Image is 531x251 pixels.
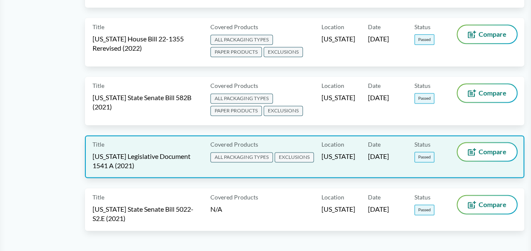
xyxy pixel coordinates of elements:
[210,35,273,45] span: ALL PACKAGING TYPES
[210,106,262,116] span: PAPER PRODUCTS
[457,84,517,102] button: Compare
[368,140,381,149] span: Date
[457,196,517,213] button: Compare
[479,90,506,96] span: Compare
[414,81,430,90] span: Status
[457,25,517,43] button: Compare
[93,205,200,223] span: [US_STATE] State Senate Bill 5022-S2.E (2021)
[414,152,434,162] span: Passed
[321,193,344,202] span: Location
[368,152,389,161] span: [DATE]
[414,34,434,45] span: Passed
[414,93,434,104] span: Passed
[93,93,200,112] span: [US_STATE] State Senate Bill 582B (2021)
[321,140,344,149] span: Location
[264,106,303,116] span: EXCLUSIONS
[275,152,314,162] span: EXCLUSIONS
[414,22,430,31] span: Status
[414,193,430,202] span: Status
[321,22,344,31] span: Location
[368,193,381,202] span: Date
[210,193,258,202] span: Covered Products
[93,22,104,31] span: Title
[210,81,258,90] span: Covered Products
[368,81,381,90] span: Date
[321,205,355,214] span: [US_STATE]
[414,205,434,215] span: Passed
[93,193,104,202] span: Title
[368,34,389,44] span: [DATE]
[210,93,273,104] span: ALL PACKAGING TYPES
[93,34,200,53] span: [US_STATE] House Bill 22-1355 Rerevised (2022)
[368,22,381,31] span: Date
[479,148,506,155] span: Compare
[479,201,506,208] span: Compare
[93,81,104,90] span: Title
[321,93,355,102] span: [US_STATE]
[93,140,104,149] span: Title
[368,93,389,102] span: [DATE]
[321,34,355,44] span: [US_STATE]
[210,22,258,31] span: Covered Products
[321,81,344,90] span: Location
[321,152,355,161] span: [US_STATE]
[210,205,222,213] span: N/A
[210,47,262,57] span: PAPER PRODUCTS
[479,31,506,38] span: Compare
[368,205,389,214] span: [DATE]
[457,143,517,161] button: Compare
[264,47,303,57] span: EXCLUSIONS
[210,140,258,149] span: Covered Products
[414,140,430,149] span: Status
[210,152,273,162] span: ALL PACKAGING TYPES
[93,152,200,170] span: [US_STATE] Legislative Document 1541 A (2021)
